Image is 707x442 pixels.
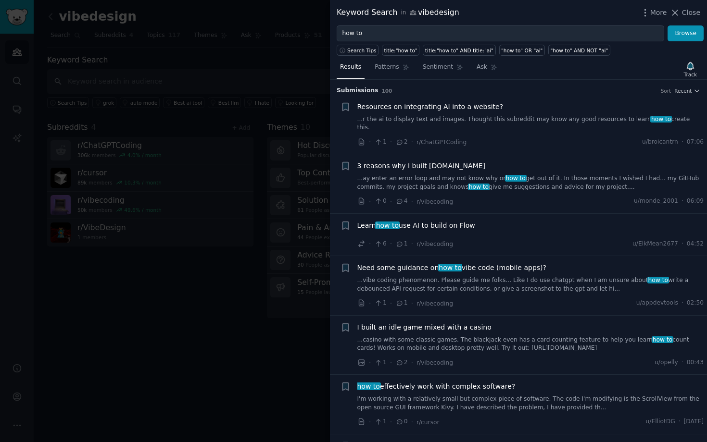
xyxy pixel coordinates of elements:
[687,138,704,147] span: 07:06
[356,382,381,390] span: how to
[371,60,412,79] a: Patterns
[650,8,667,18] span: More
[636,299,678,307] span: u/appdevtools
[369,196,371,207] span: ·
[357,102,504,112] span: Resources on integrating AI into a website?
[682,138,683,147] span: ·
[687,299,704,307] span: 02:50
[655,358,678,367] span: u/opelly
[337,86,379,95] span: Submission s
[337,25,664,42] input: Try a keyword related to your business
[375,221,400,229] span: how to
[395,197,407,206] span: 4
[674,87,692,94] span: Recent
[647,277,669,283] span: how to
[679,417,681,426] span: ·
[550,47,608,54] div: "how to" AND NOT "ai"
[682,299,683,307] span: ·
[652,336,673,343] span: how to
[395,358,407,367] span: 2
[369,417,371,427] span: ·
[632,240,678,248] span: u/ElkMean2677
[357,336,704,353] a: ...casino with some classic games. The blackjack even has a card counting feature to help you lea...
[374,138,386,147] span: 1
[425,47,493,54] div: title:"how to" AND title:"ai"
[682,358,683,367] span: ·
[419,60,467,79] a: Sentiment
[417,139,467,146] span: r/ChatGPTCoding
[684,71,697,78] div: Track
[347,47,377,54] span: Search Tips
[369,357,371,368] span: ·
[642,138,678,147] span: u/broicantrn
[357,381,516,392] span: effectively work with complex software?
[687,197,704,206] span: 06:09
[390,239,392,249] span: ·
[382,45,419,56] a: title:"how to"
[411,417,413,427] span: ·
[650,116,672,123] span: how to
[646,417,675,426] span: u/ElliotDG
[337,60,365,79] a: Results
[682,197,683,206] span: ·
[674,87,700,94] button: Recent
[477,63,487,72] span: Ask
[423,63,453,72] span: Sentiment
[505,175,527,182] span: how to
[369,239,371,249] span: ·
[411,137,413,147] span: ·
[384,47,417,54] div: title:"how to"
[640,8,667,18] button: More
[682,240,683,248] span: ·
[501,47,543,54] div: "how to" OR "ai"
[395,240,407,248] span: 1
[357,263,546,273] span: Need some guidance on vibe code (mobile apps)?
[337,45,379,56] button: Search Tips
[417,359,453,366] span: r/vibecoding
[390,417,392,427] span: ·
[374,417,386,426] span: 1
[395,138,407,147] span: 2
[401,9,406,17] span: in
[357,221,475,231] a: Learnhow touse AI to build on Flow
[411,298,413,308] span: ·
[681,59,700,79] button: Track
[382,88,392,94] span: 100
[369,298,371,308] span: ·
[668,25,704,42] button: Browse
[395,417,407,426] span: 0
[374,240,386,248] span: 6
[438,264,463,271] span: how to
[661,87,671,94] div: Sort
[374,358,386,367] span: 1
[374,299,386,307] span: 1
[357,221,475,231] span: Learn use AI to build on Flow
[357,115,704,132] a: ...r the ai to display text and images. Thought this subreddit may know any good resources to lea...
[357,161,486,171] a: 3 reasons why I built [DOMAIN_NAME]
[411,357,413,368] span: ·
[395,299,407,307] span: 1
[682,8,700,18] span: Close
[390,196,392,207] span: ·
[423,45,495,56] a: title:"how to" AND title:"ai"
[417,198,453,205] span: r/vibecoding
[357,322,492,332] a: I built an idle game mixed with a casino
[340,63,361,72] span: Results
[687,240,704,248] span: 04:52
[684,417,704,426] span: [DATE]
[357,395,704,412] a: I'm working with a relatively small but complex piece of software. The code I'm modifying is the ...
[337,7,459,19] div: Keyword Search vibedesign
[374,197,386,206] span: 0
[357,381,516,392] a: how toeffectively work with complex software?
[548,45,610,56] a: "how to" AND NOT "ai"
[468,184,490,190] span: how to
[687,358,704,367] span: 00:43
[411,239,413,249] span: ·
[369,137,371,147] span: ·
[473,60,501,79] a: Ask
[375,63,399,72] span: Patterns
[390,357,392,368] span: ·
[417,241,453,247] span: r/vibecoding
